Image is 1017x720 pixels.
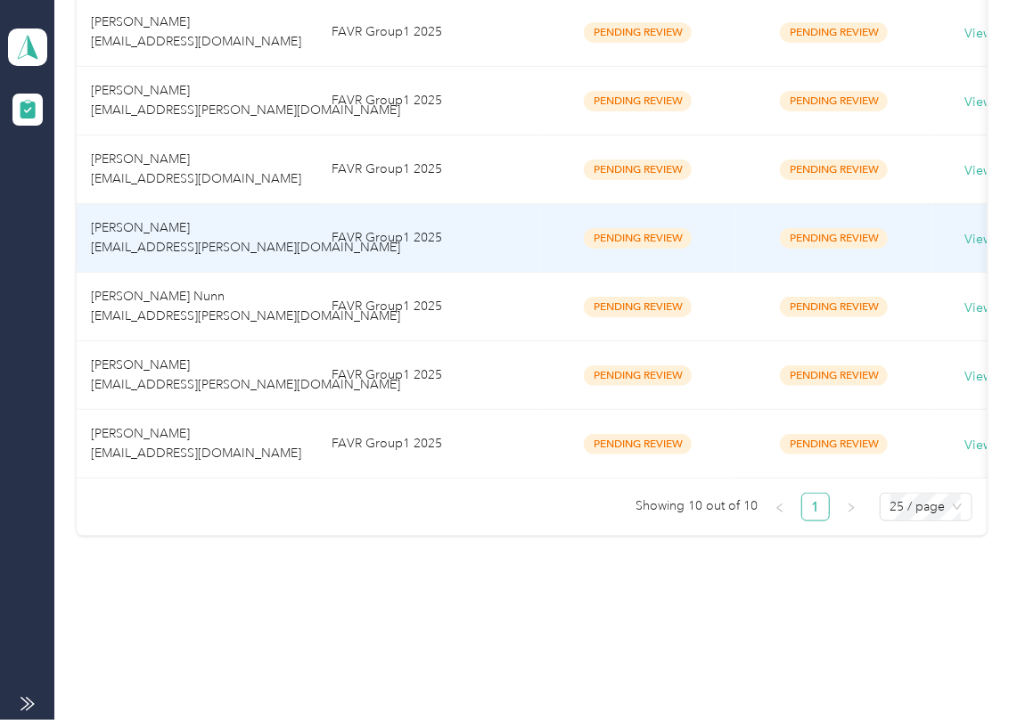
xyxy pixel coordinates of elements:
span: Pending Review [584,434,692,454]
li: 1 [801,493,830,521]
button: left [766,493,794,521]
span: Pending Review [584,91,692,111]
td: FAVR Group1 2025 [317,410,540,479]
td: FAVR Group1 2025 [317,273,540,341]
span: 25 / page [890,494,962,520]
span: Pending Review [584,228,692,249]
span: Pending Review [780,365,888,386]
button: right [837,493,865,521]
span: [PERSON_NAME] [EMAIL_ADDRESS][PERSON_NAME][DOMAIN_NAME] [91,357,400,392]
span: Pending Review [780,160,888,180]
td: FAVR Group1 2025 [317,67,540,135]
div: Page Size [880,493,972,521]
span: Pending Review [780,297,888,317]
span: Pending Review [584,297,692,317]
span: [PERSON_NAME] [EMAIL_ADDRESS][PERSON_NAME][DOMAIN_NAME] [91,220,400,255]
td: FAVR Group1 2025 [317,341,540,410]
span: Showing 10 out of 10 [636,493,759,520]
span: Pending Review [584,160,692,180]
span: [PERSON_NAME] [EMAIL_ADDRESS][DOMAIN_NAME] [91,426,301,461]
li: Next Page [837,493,865,521]
span: Pending Review [780,91,888,111]
span: Pending Review [780,434,888,454]
span: right [846,503,857,513]
td: FAVR Group1 2025 [317,135,540,204]
span: [PERSON_NAME] [EMAIL_ADDRESS][PERSON_NAME][DOMAIN_NAME] [91,83,400,118]
span: left [775,503,785,513]
span: Pending Review [584,22,692,43]
span: Pending Review [780,228,888,249]
span: [PERSON_NAME] [EMAIL_ADDRESS][DOMAIN_NAME] [91,151,301,186]
span: Pending Review [780,22,888,43]
iframe: Everlance-gr Chat Button Frame [917,620,1017,720]
li: Previous Page [766,493,794,521]
span: [PERSON_NAME] [EMAIL_ADDRESS][DOMAIN_NAME] [91,14,301,49]
span: [PERSON_NAME] Nunn [EMAIL_ADDRESS][PERSON_NAME][DOMAIN_NAME] [91,289,400,323]
td: FAVR Group1 2025 [317,204,540,273]
span: Pending Review [584,365,692,386]
a: 1 [802,494,829,520]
